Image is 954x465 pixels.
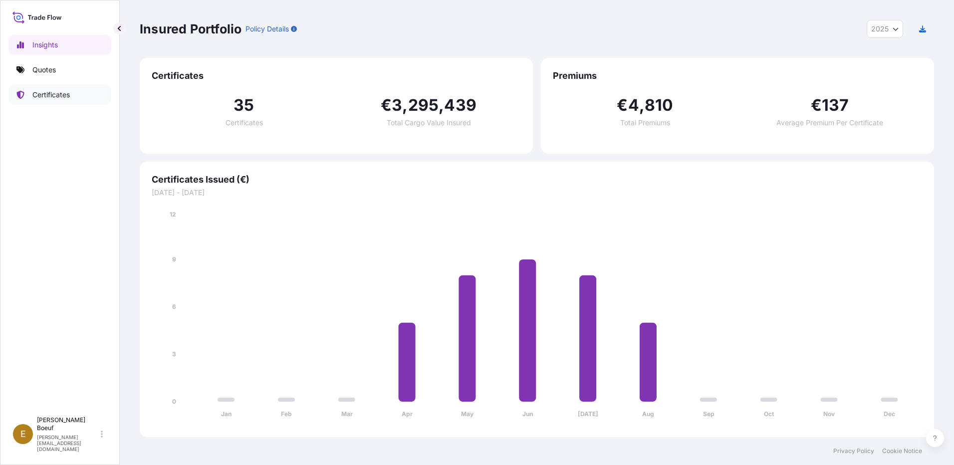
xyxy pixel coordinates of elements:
[172,255,176,263] tspan: 9
[578,410,598,418] tspan: [DATE]
[8,35,111,55] a: Insights
[392,97,402,113] span: 3
[639,97,645,113] span: ,
[281,410,292,418] tspan: Feb
[37,434,99,452] p: [PERSON_NAME][EMAIL_ADDRESS][DOMAIN_NAME]
[884,410,895,418] tspan: Dec
[341,410,353,418] tspan: Mar
[645,97,674,113] span: 810
[871,24,889,34] span: 2025
[620,119,670,126] span: Total Premiums
[172,303,176,310] tspan: 6
[402,97,408,113] span: ,
[152,70,521,82] span: Certificates
[833,447,874,455] a: Privacy Policy
[234,97,254,113] span: 35
[439,97,444,113] span: ,
[553,70,922,82] span: Premiums
[628,97,639,113] span: 4
[522,410,533,418] tspan: Jun
[703,410,715,418] tspan: Sep
[823,410,835,418] tspan: Nov
[764,410,774,418] tspan: Oct
[8,60,111,80] a: Quotes
[172,398,176,405] tspan: 0
[408,97,439,113] span: 295
[387,119,471,126] span: Total Cargo Value Insured
[867,20,903,38] button: Year Selector
[811,97,822,113] span: €
[140,21,241,37] p: Insured Portfolio
[8,85,111,105] a: Certificates
[402,410,413,418] tspan: Apr
[32,65,56,75] p: Quotes
[37,416,99,432] p: [PERSON_NAME] Boeuf
[152,174,922,186] span: Certificates Issued (€)
[221,410,232,418] tspan: Jan
[32,40,58,50] p: Insights
[20,429,26,439] span: E
[172,350,176,358] tspan: 3
[461,410,474,418] tspan: May
[32,90,70,100] p: Certificates
[822,97,849,113] span: 137
[170,211,176,218] tspan: 12
[642,410,654,418] tspan: Aug
[226,119,263,126] span: Certificates
[776,119,883,126] span: Average Premium Per Certificate
[152,188,922,198] span: [DATE] - [DATE]
[444,97,477,113] span: 439
[617,97,628,113] span: €
[245,24,289,34] p: Policy Details
[882,447,922,455] a: Cookie Notice
[381,97,392,113] span: €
